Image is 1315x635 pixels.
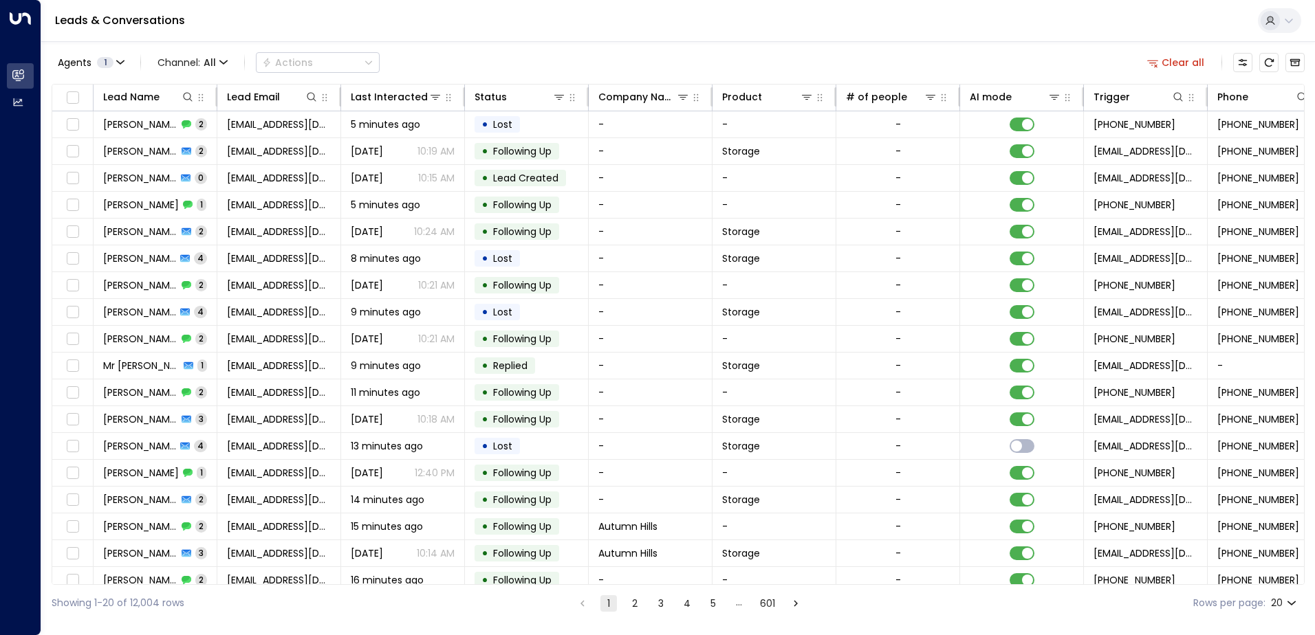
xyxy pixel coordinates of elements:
[1217,252,1299,265] span: +447745530848
[103,278,177,292] span: Dale Shepherd
[103,493,177,506] span: Yuyun Fang
[787,595,804,612] button: Go to next page
[679,595,695,612] button: Go to page 4
[589,567,713,593] td: -
[713,460,836,486] td: -
[713,272,836,298] td: -
[1142,53,1210,72] button: Clear all
[481,381,488,404] div: •
[227,573,331,587] span: foad.pakroo@gmail.com
[481,247,488,270] div: •
[713,192,836,218] td: -
[598,546,657,560] span: Autumn Hills
[195,172,207,183] span: 0
[103,332,177,346] span: Lulu Munsaka
[722,89,762,105] div: Product
[722,252,760,265] span: Storage
[351,278,383,292] span: Sep 09, 2025
[722,546,760,560] span: Storage
[64,223,81,241] span: Toggle select row
[1094,89,1185,105] div: Trigger
[262,56,313,69] div: Actions
[351,225,383,238] span: Yesterday
[895,359,901,372] div: -
[493,386,552,399] span: Following Up
[227,520,331,533] span: sales@autumnhills.co.uk
[195,333,207,344] span: 2
[722,359,760,372] span: Storage
[195,547,207,559] span: 3
[64,411,81,428] span: Toggle select row
[481,300,488,324] div: •
[64,357,81,375] span: Toggle select row
[653,595,669,612] button: Go to page 3
[351,305,421,319] span: 9 minutes ago
[493,278,552,292] span: Following Up
[194,252,207,264] span: 4
[895,546,901,560] div: -
[600,595,617,612] button: page 1
[1217,332,1299,346] span: +447748667220
[103,305,176,319] span: Lulu Munsaka
[1094,278,1175,292] span: +447745530848
[227,89,318,105] div: Lead Email
[64,491,81,509] span: Toggle select row
[481,193,488,216] div: •
[1217,171,1299,185] span: +447951176841
[103,439,176,453] span: Lucy Moir
[417,412,455,426] p: 10:18 AM
[103,573,177,587] span: Mohammad Pakroo
[589,272,713,298] td: -
[195,386,207,398] span: 2
[64,438,81,455] span: Toggle select row
[351,89,428,105] div: Last Interacted
[589,299,713,325] td: -
[351,332,383,346] span: Sep 09, 2025
[895,278,901,292] div: -
[1217,198,1299,212] span: +447891925922
[195,413,207,425] span: 3
[204,57,216,68] span: All
[1094,546,1197,560] span: leads@space-station.co.uk
[227,171,331,185] span: LisaChante@mail.com
[194,306,207,317] span: 4
[351,252,421,265] span: 8 minutes ago
[415,466,455,480] p: 12:40 PM
[227,466,331,480] span: loopsdavies67@yahoo.com
[103,386,177,399] span: Vipul Kumar
[414,225,455,238] p: 10:24 AM
[589,406,713,432] td: -
[1094,144,1197,158] span: leads@space-station.co.uk
[493,144,552,158] span: Following Up
[493,332,552,346] span: Following Up
[493,118,512,131] span: Lost
[351,171,383,185] span: Sep 11, 2025
[1217,144,1299,158] span: +447951176841
[64,304,81,321] span: Toggle select row
[103,198,179,212] span: Kamila Tyrka
[1217,89,1248,105] div: Phone
[195,118,207,130] span: 2
[1217,278,1299,292] span: +447745530848
[1217,546,1299,560] span: +447534070006
[481,220,488,243] div: •
[227,332,331,346] span: lulumunsakaa@gmail.com
[589,219,713,245] td: -
[731,595,748,612] div: …
[481,434,488,458] div: •
[418,278,455,292] p: 10:21 AM
[846,89,937,105] div: # of people
[481,113,488,136] div: •
[895,466,901,480] div: -
[351,198,420,212] span: 5 minutes ago
[722,412,760,426] span: Storage
[103,412,177,426] span: Vipul Kumar
[195,493,207,505] span: 2
[64,143,81,160] span: Toggle select row
[103,171,177,185] span: Lisa Buttigieg
[589,326,713,352] td: -
[713,567,836,593] td: -
[64,116,81,133] span: Toggle select row
[194,440,207,452] span: 4
[1217,439,1299,453] span: +447817427852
